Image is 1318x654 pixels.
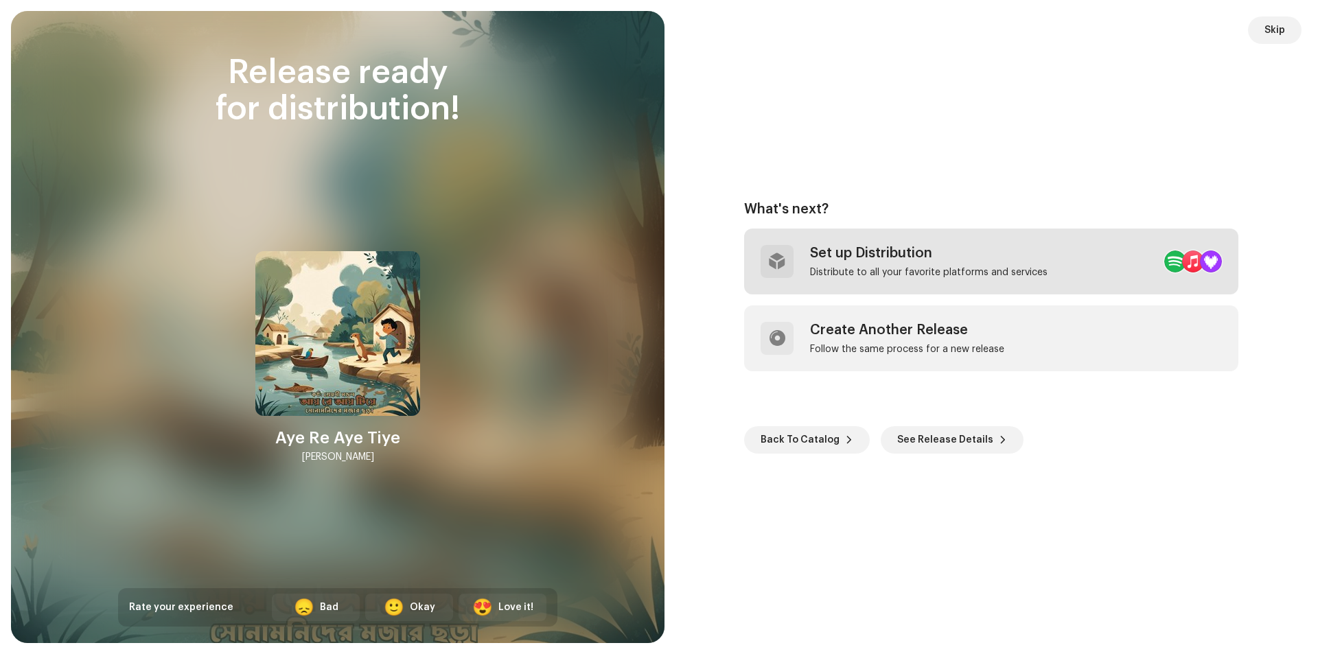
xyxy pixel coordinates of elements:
div: Love it! [498,600,533,615]
button: Back To Catalog [744,426,870,454]
div: Aye Re Aye Tiye [275,427,400,449]
div: Okay [410,600,435,615]
div: Release ready for distribution! [118,55,557,128]
span: See Release Details [897,426,993,454]
div: Create Another Release [810,322,1004,338]
div: Follow the same process for a new release [810,344,1004,355]
span: Skip [1264,16,1285,44]
button: See Release Details [881,426,1024,454]
span: Rate your experience [129,603,233,612]
div: Set up Distribution [810,245,1048,261]
div: Bad [320,600,338,615]
re-a-post-create-item: Create Another Release [744,305,1238,371]
span: Back To Catalog [761,426,840,454]
div: [PERSON_NAME] [302,449,374,465]
div: Distribute to all your favorite platforms and services [810,267,1048,278]
div: 🙂 [384,599,404,616]
button: Skip [1248,16,1302,44]
re-a-post-create-item: Set up Distribution [744,229,1238,294]
img: b3a575ee-4daf-4e6b-a353-2cbbb934ad71 [255,251,420,416]
div: 😞 [294,599,314,616]
div: 😍 [472,599,493,616]
div: What's next? [744,201,1238,218]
